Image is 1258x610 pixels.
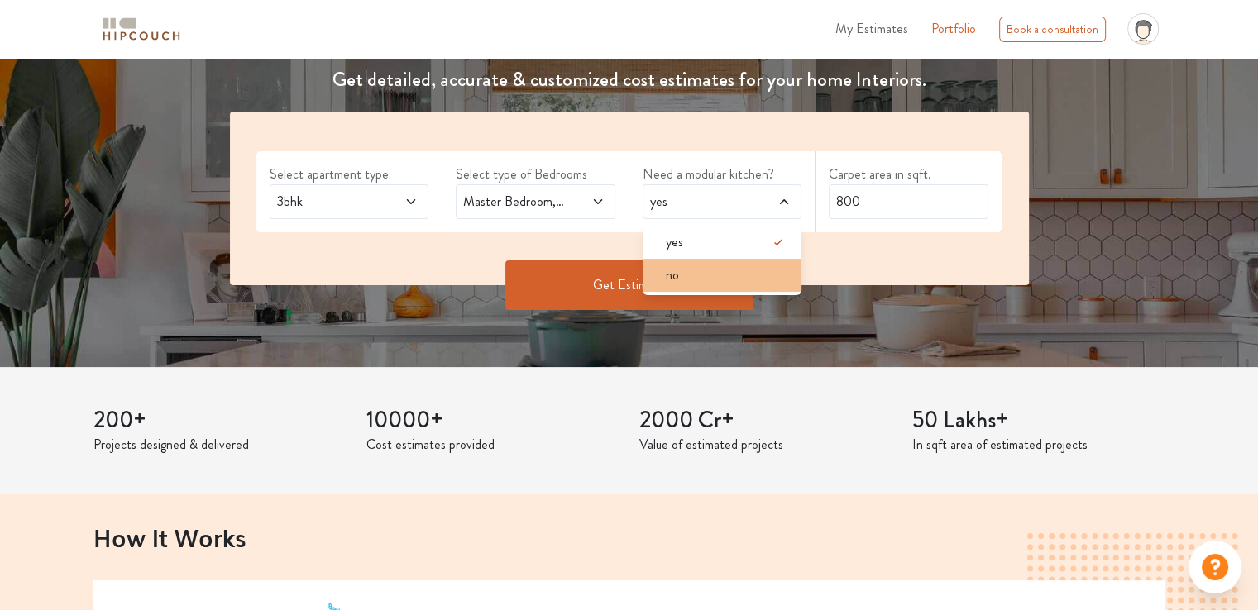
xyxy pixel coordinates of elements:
[366,435,619,455] p: Cost estimates provided
[270,164,429,184] label: Select apartment type
[505,260,753,310] button: Get Estimate
[456,164,615,184] label: Select type of Bedrooms
[912,435,1165,455] p: In sqft area of estimated projects
[93,407,347,435] h3: 200+
[100,15,183,44] img: logo-horizontal.svg
[829,184,988,219] input: Enter area sqft
[460,192,568,212] span: Master Bedroom,Kids Room 1,Parents
[366,407,619,435] h3: 10000+
[639,407,892,435] h3: 2000 Cr+
[639,435,892,455] p: Value of estimated projects
[647,192,755,212] span: yes
[931,19,976,39] a: Portfolio
[835,19,908,38] span: My Estimates
[274,192,382,212] span: 3bhk
[93,435,347,455] p: Projects designed & delivered
[912,407,1165,435] h3: 50 Lakhs+
[666,232,683,252] span: yes
[100,11,183,48] span: logo-horizontal.svg
[999,17,1106,42] div: Book a consultation
[220,68,1039,92] h4: Get detailed, accurate & customized cost estimates for your home Interiors.
[643,164,802,184] label: Need a modular kitchen?
[666,265,679,285] span: no
[829,164,988,184] label: Carpet area in sqft.
[93,523,1165,551] h2: How It Works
